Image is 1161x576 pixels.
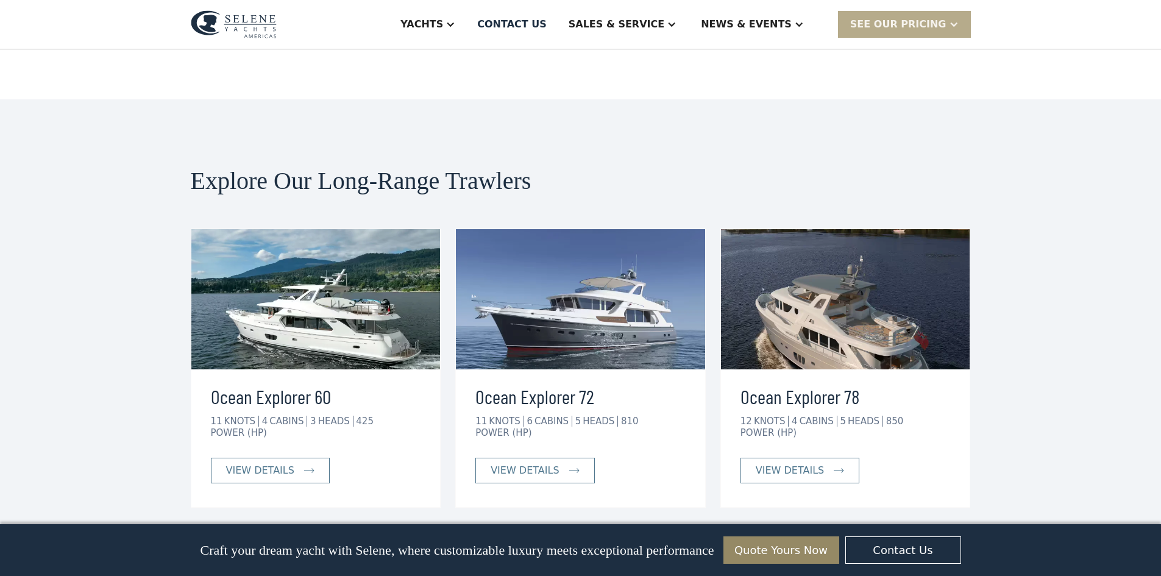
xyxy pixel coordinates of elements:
strong: I want to subscribe to your Newsletter. [3,533,112,553]
div: Contact US [477,17,547,32]
span: We respect your time - only the good stuff, never spam. [1,456,190,477]
div: HEADS [848,416,883,427]
h2: Explore Our Long-Range Trawlers [191,168,971,194]
img: icon [834,468,844,473]
a: Contact Us [845,536,961,564]
div: view details [226,463,294,478]
div: SEE Our Pricing [850,17,946,32]
div: 11 [475,416,487,427]
a: view details [211,458,330,483]
div: SEE Our Pricing [838,11,971,37]
div: CABINS [800,416,837,427]
p: Craft your dream yacht with Selene, where customizable luxury meets exceptional performance [200,542,714,558]
div: 425 [356,416,374,427]
div: view details [491,463,559,478]
div: POWER (HP) [475,427,531,438]
div: HEADS [318,416,353,427]
span: Reply STOP to unsubscribe at any time. [3,495,189,515]
div: KNOTS [754,416,789,427]
div: News & EVENTS [701,17,792,32]
div: view details [756,463,824,478]
h3: Ocean Explorer 72 [475,382,686,411]
h3: Ocean Explorer 60 [211,382,421,411]
div: CABINS [534,416,572,427]
div: 5 [840,416,846,427]
div: POWER (HP) [211,427,267,438]
input: I want to subscribe to your Newsletter.Unsubscribe any time by clicking the link at the bottom of... [3,533,11,541]
div: HEADS [583,416,618,427]
div: KNOTS [224,416,259,427]
img: logo [191,10,277,38]
span: Tick the box below to receive occasional updates, exclusive offers, and VIP access via text message. [1,416,194,448]
span: Unsubscribe any time by clicking the link at the bottom of any message [3,533,194,564]
div: Sales & Service [569,17,664,32]
strong: Yes, I’d like to receive SMS updates. [14,495,146,504]
div: 6 [527,416,533,427]
div: Yachts [400,17,443,32]
img: icon [304,468,314,473]
div: 12 [740,416,752,427]
a: Quote Yours Now [723,536,839,564]
div: KNOTS [489,416,524,427]
div: 5 [575,416,581,427]
img: icon [569,468,580,473]
div: 3 [310,416,316,427]
a: view details [740,458,859,483]
div: 850 [886,416,904,427]
div: CABINS [269,416,307,427]
input: Yes, I’d like to receive SMS updates.Reply STOP to unsubscribe at any time. [3,494,11,502]
a: view details [475,458,594,483]
div: 4 [792,416,798,427]
div: 4 [262,416,268,427]
h3: Ocean Explorer 78 [740,382,951,411]
div: 11 [211,416,222,427]
div: POWER (HP) [740,427,797,438]
div: 810 [621,416,639,427]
